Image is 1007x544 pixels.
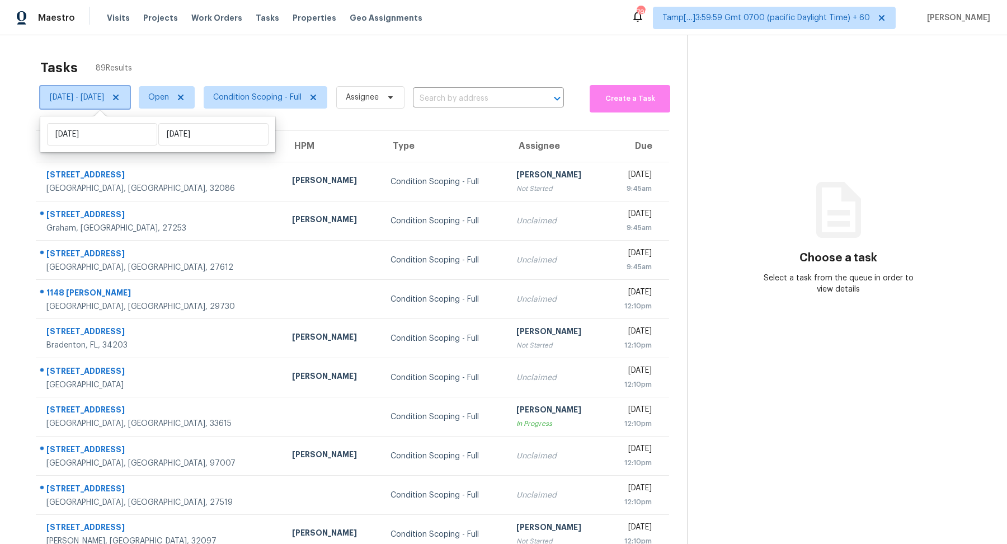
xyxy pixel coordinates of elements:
div: [DATE] [614,287,652,301]
div: [PERSON_NAME] [516,326,596,340]
div: [GEOGRAPHIC_DATA], [GEOGRAPHIC_DATA], 33615 [46,418,274,429]
div: Unclaimed [516,255,596,266]
div: Graham, [GEOGRAPHIC_DATA], 27253 [46,223,274,234]
h2: Tasks [40,62,78,73]
div: Condition Scoping - Full [390,451,498,462]
div: [STREET_ADDRESS] [46,444,274,458]
span: [PERSON_NAME] [923,12,990,24]
div: 12:10pm [614,496,652,508]
div: 12:10pm [614,418,652,429]
div: [PERSON_NAME] [292,331,372,345]
span: Geo Assignments [350,12,422,24]
div: Unclaimed [516,372,596,383]
span: Create a Task [595,92,665,105]
span: Properties [293,12,336,24]
th: Type [382,131,507,162]
div: [STREET_ADDRESS] [46,404,274,418]
div: 9:45am [614,183,652,194]
span: Maestro [38,12,75,24]
div: In Progress [516,418,596,429]
div: [DATE] [614,443,652,457]
th: Address [36,131,283,162]
div: [STREET_ADDRESS] [46,248,274,262]
div: [DATE] [614,208,652,222]
div: [DATE] [614,169,652,183]
span: Open [148,92,169,103]
div: [STREET_ADDRESS] [46,209,274,223]
div: Condition Scoping - Full [390,255,498,266]
button: Create a Task [590,85,670,112]
div: [DATE] [614,326,652,340]
div: Not Started [516,340,596,351]
span: Tamp[…]3:59:59 Gmt 0700 (pacific Daylight Time) + 60 [662,12,870,24]
th: Due [605,131,669,162]
span: Condition Scoping - Full [213,92,302,103]
div: Unclaimed [516,294,596,305]
div: [PERSON_NAME] [292,175,372,189]
input: End date [158,123,269,146]
div: 1148 [PERSON_NAME] [46,287,274,301]
input: Search by address [413,90,533,107]
div: 12:10pm [614,457,652,468]
div: [GEOGRAPHIC_DATA], [GEOGRAPHIC_DATA], 97007 [46,458,274,469]
div: [DATE] [614,365,652,379]
button: Open [549,91,565,106]
div: [PERSON_NAME] [292,214,372,228]
div: [PERSON_NAME] [516,169,596,183]
th: Assignee [507,131,605,162]
div: [DATE] [614,247,652,261]
input: Start date [47,123,157,146]
div: Unclaimed [516,215,596,227]
div: [GEOGRAPHIC_DATA], [GEOGRAPHIC_DATA], 27612 [46,262,274,273]
div: Select a task from the queue in order to view details [763,273,914,295]
div: 9:45am [614,222,652,233]
div: [PERSON_NAME] [516,522,596,536]
div: 12:10pm [614,301,652,312]
h3: Choose a task [799,252,877,264]
div: Condition Scoping - Full [390,333,498,344]
div: [PERSON_NAME] [516,404,596,418]
span: Work Orders [191,12,242,24]
div: [STREET_ADDRESS] [46,169,274,183]
span: 89 Results [96,63,132,74]
div: [STREET_ADDRESS] [46,365,274,379]
div: Condition Scoping - Full [390,294,498,305]
div: Condition Scoping - Full [390,490,498,501]
span: Tasks [256,14,279,22]
span: Visits [107,12,130,24]
div: [GEOGRAPHIC_DATA] [46,379,274,391]
div: 12:10pm [614,379,652,390]
div: Condition Scoping - Full [390,372,498,383]
th: HPM [283,131,381,162]
div: [GEOGRAPHIC_DATA], [GEOGRAPHIC_DATA], 27519 [46,497,274,508]
span: Assignee [346,92,379,103]
div: [STREET_ADDRESS] [46,522,274,536]
div: [STREET_ADDRESS] [46,483,274,497]
div: 796 [637,7,644,18]
div: Bradenton, FL, 34203 [46,340,274,351]
div: [GEOGRAPHIC_DATA], [GEOGRAPHIC_DATA], 32086 [46,183,274,194]
div: Condition Scoping - Full [390,411,498,423]
div: Not Started [516,183,596,194]
span: Projects [143,12,178,24]
div: [PERSON_NAME] [292,371,372,384]
span: [DATE] - [DATE] [50,92,104,103]
div: Unclaimed [516,490,596,501]
div: [GEOGRAPHIC_DATA], [GEOGRAPHIC_DATA], 29730 [46,301,274,312]
div: [PERSON_NAME] [292,449,372,463]
div: Condition Scoping - Full [390,529,498,540]
div: Condition Scoping - Full [390,215,498,227]
div: [DATE] [614,522,652,536]
div: Condition Scoping - Full [390,176,498,187]
div: [DATE] [614,404,652,418]
div: [DATE] [614,482,652,496]
div: Unclaimed [516,451,596,462]
div: 12:10pm [614,340,652,351]
div: [STREET_ADDRESS] [46,326,274,340]
div: [PERSON_NAME] [292,527,372,541]
div: 9:45am [614,261,652,273]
